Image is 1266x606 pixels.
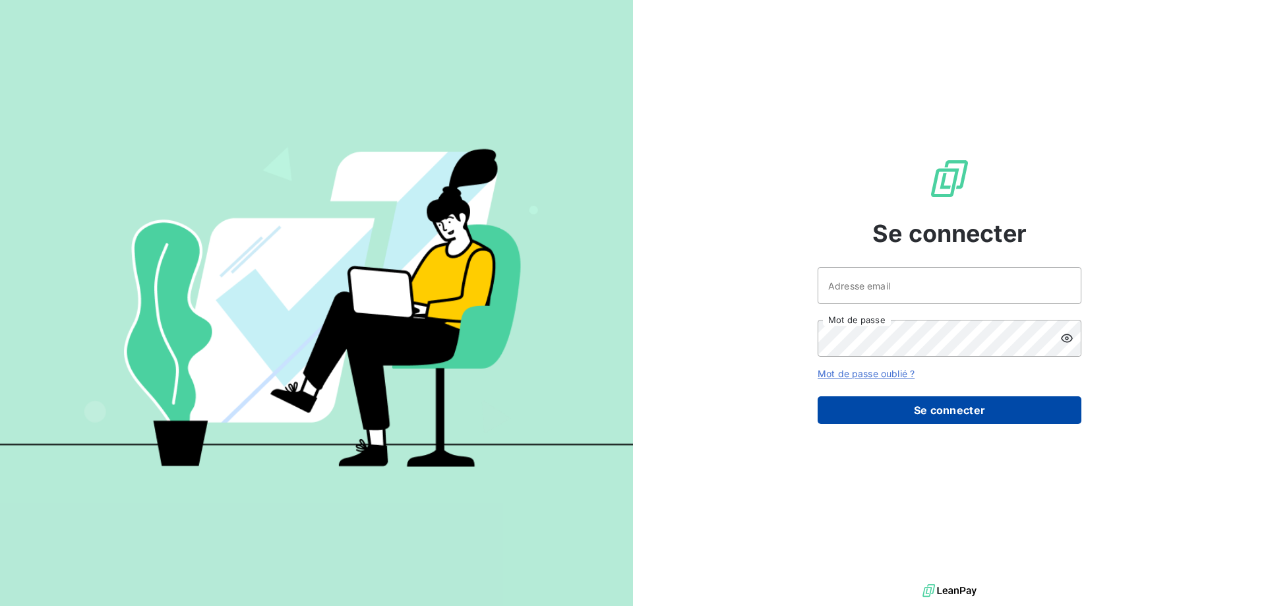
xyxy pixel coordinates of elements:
[818,368,915,379] a: Mot de passe oublié ?
[922,581,977,601] img: logo
[928,158,971,200] img: Logo LeanPay
[872,216,1027,251] span: Se connecter
[818,396,1081,424] button: Se connecter
[818,267,1081,304] input: placeholder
